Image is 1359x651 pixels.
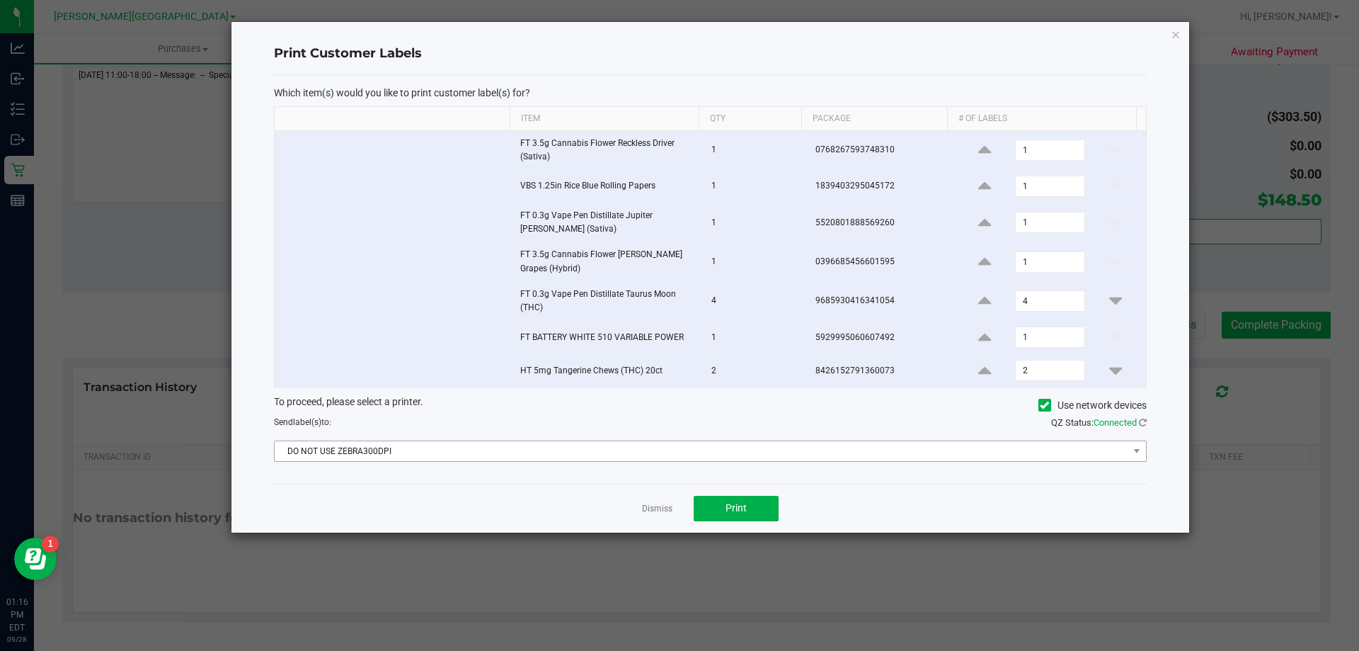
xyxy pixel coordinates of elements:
[947,107,1136,131] th: # of labels
[703,170,807,203] td: 1
[510,107,699,131] th: Item
[801,107,947,131] th: Package
[703,321,807,354] td: 1
[1038,398,1147,413] label: Use network devices
[703,242,807,281] td: 1
[512,354,703,387] td: HT 5mg Tangerine Chews (THC) 20ct
[699,107,801,131] th: Qty
[274,86,1147,99] p: Which item(s) would you like to print customer label(s) for?
[807,170,955,203] td: 1839403295045172
[807,203,955,242] td: 5520801888569260
[14,538,57,580] iframe: Resource center
[642,503,672,515] a: Dismiss
[703,203,807,242] td: 1
[1094,417,1137,428] span: Connected
[512,131,703,170] td: FT 3.5g Cannabis Flower Reckless Driver (Sativa)
[807,321,955,354] td: 5929995060607492
[726,502,747,514] span: Print
[703,131,807,170] td: 1
[703,354,807,387] td: 2
[274,45,1147,63] h4: Print Customer Labels
[807,242,955,281] td: 0396685456601595
[512,242,703,281] td: FT 3.5g Cannabis Flower [PERSON_NAME] Grapes (Hybrid)
[512,203,703,242] td: FT 0.3g Vape Pen Distillate Jupiter [PERSON_NAME] (Sativa)
[512,170,703,203] td: VBS 1.25in Rice Blue Rolling Papers
[1051,417,1147,428] span: QZ Status:
[512,321,703,354] td: FT BATTERY WHITE 510 VARIABLE POWER
[275,441,1128,461] span: DO NOT USE ZEBRA300DPI
[807,354,955,387] td: 8426152791360073
[807,131,955,170] td: 0768267593748310
[703,282,807,321] td: 4
[293,417,321,427] span: label(s)
[512,282,703,321] td: FT 0.3g Vape Pen Distillate Taurus Moon (THC)
[274,417,331,427] span: Send to:
[694,496,779,521] button: Print
[807,282,955,321] td: 9685930416341054
[42,536,59,553] iframe: Resource center unread badge
[263,395,1157,416] div: To proceed, please select a printer.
